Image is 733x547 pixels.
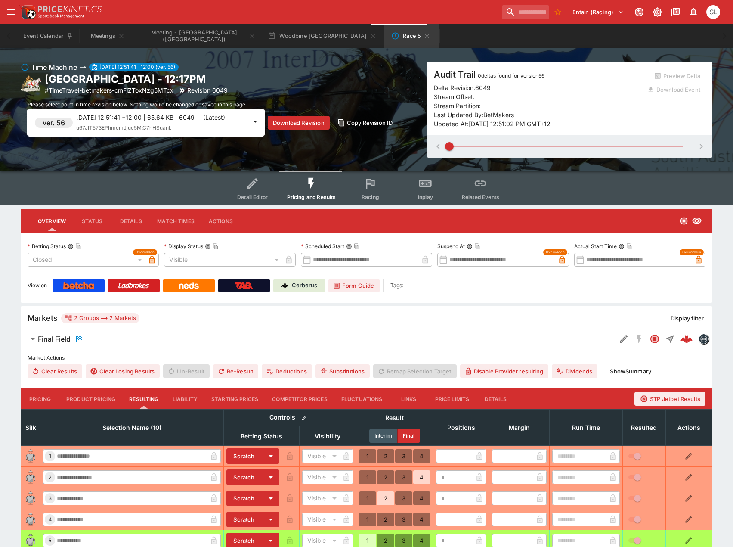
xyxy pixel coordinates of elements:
button: Overview [31,211,73,231]
button: Notifications [686,4,701,20]
button: Deductions [262,364,312,378]
button: Clear Losing Results [86,364,160,378]
button: Meeting - Woodbine Mohawk Park (CA) [137,24,261,48]
div: Event type filters [225,171,508,205]
button: Scratch [226,448,262,464]
p: Display Status [164,242,203,250]
button: Copy To Clipboard [354,243,360,249]
button: Fluctuations [334,388,390,409]
a: b5dd2c96-e3a8-46cc-84c4-1c98816110ed [678,330,695,348]
button: Closed [647,331,662,347]
h6: Time Machine [31,62,77,72]
span: 3 [47,495,53,501]
button: Copy To Clipboard [474,243,480,249]
button: STP Jetbet Results [634,392,705,406]
img: PriceKinetics [38,6,102,12]
span: Related Events [462,194,499,200]
svg: Closed [649,334,660,344]
p: Betting Status [28,242,66,250]
span: Overridden [682,249,701,255]
span: Un-Result [163,364,209,378]
span: Racing [362,194,379,200]
button: 4 [413,513,430,526]
button: Disable Provider resulting [460,364,548,378]
p: Delta Revision: 6049 [434,83,491,92]
img: betmakers [699,334,708,344]
button: Download Revision [268,116,330,130]
button: Details [476,388,515,409]
img: harness_racing.png [21,73,41,94]
span: 5 [47,538,53,544]
span: Visibility [305,431,350,441]
button: Final Field [21,330,616,348]
button: Details [111,211,150,231]
h2: Copy To Clipboard [45,72,228,86]
button: Actions [201,211,240,231]
th: Positions [433,410,489,446]
span: Detail Editor [237,194,268,200]
button: Scratch [226,469,262,485]
span: 0 deltas found for version 56 [478,72,544,79]
img: Sportsbook Management [38,14,84,18]
button: 2 [377,513,394,526]
span: Overridden [136,249,155,255]
span: Betting Status [231,431,292,441]
img: Betcha [63,282,94,289]
span: Inplay [418,194,433,200]
button: Copy To Clipboard [626,243,632,249]
p: Actual Start Time [574,242,617,250]
button: 2 [377,449,394,463]
button: 4 [413,449,430,463]
button: 3 [395,449,412,463]
button: Starting Prices [204,388,265,409]
button: 4 [413,470,430,484]
span: [DATE] 12:51:41 +12:00 (ver. 56) [96,63,179,71]
img: PriceKinetics Logo [19,3,36,21]
img: runner 1 [24,449,37,463]
th: Result [356,410,433,426]
button: No Bookmarks [551,5,565,19]
img: logo-cerberus--red.svg [680,333,693,345]
div: Visible [302,491,340,505]
img: Neds [179,282,198,289]
button: Meetings [80,24,135,48]
img: runner 3 [24,491,37,505]
div: Visible [164,253,281,267]
span: u67JlT573EPhmcmJjuc5M.C7hHSuanI. [76,124,171,131]
button: Final [398,429,420,443]
button: Pricing [21,388,59,409]
button: Race 5 [384,24,439,48]
button: Select Tenant [567,5,629,19]
button: Resulting [122,388,165,409]
button: Display StatusCopy To Clipboard [205,243,211,249]
label: Market Actions [28,351,705,364]
img: Cerberus [281,282,288,289]
button: Woodbine [GEOGRAPHIC_DATA] [263,24,381,48]
span: Pricing and Results [287,194,336,200]
img: runner 2 [24,470,37,484]
span: 1 [47,453,53,459]
span: Please select point in time revision below. Nothing would be changed or saved in this page. [28,101,247,108]
a: Form Guide [328,279,380,292]
th: Margin [489,410,549,446]
button: Toggle light/dark mode [649,4,665,20]
button: open drawer [3,4,19,20]
button: Scratch [226,512,262,527]
button: Re-Result [213,364,258,378]
button: Event Calendar [18,24,78,48]
p: Scheduled Start [301,242,344,250]
th: Controls [224,410,356,426]
button: Copy To Clipboard [213,243,219,249]
button: Bulk edit [299,412,310,423]
input: search [502,5,549,19]
span: Overridden [546,249,565,255]
button: Actual Start TimeCopy To Clipboard [619,243,625,249]
button: Scheduled StartCopy To Clipboard [346,243,352,249]
button: Product Pricing [59,388,122,409]
button: 2 [377,470,394,484]
button: Clear Results [28,364,82,378]
div: Visible [302,470,340,484]
label: Tags: [390,279,403,292]
button: 3 [395,470,412,484]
